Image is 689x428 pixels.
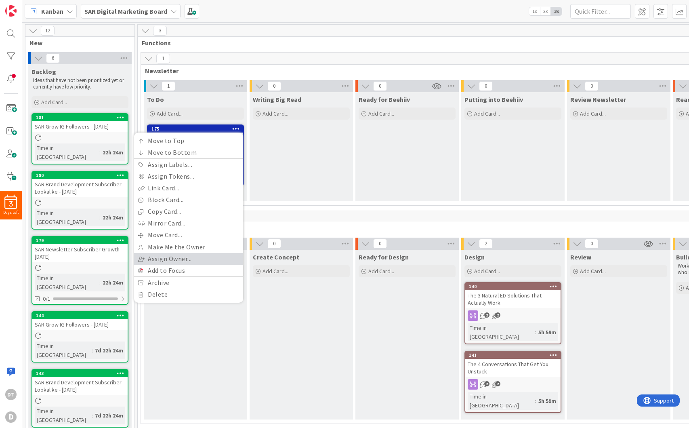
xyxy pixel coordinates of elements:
div: 181SAR Grow IG Followers - [DATE] [32,114,128,132]
span: : [92,411,93,420]
span: 0 [585,239,599,249]
span: 6 [46,53,60,63]
div: 141The 4 Conversations That Get You Unstuck [465,352,561,377]
span: Putting into Beehiiv [464,95,523,103]
span: 0 [373,239,387,249]
span: New [29,39,124,47]
div: Time in [GEOGRAPHIC_DATA] [35,274,99,291]
span: : [535,396,536,405]
div: SAR Brand Development Subscriber Lookalike - [DATE] [32,377,128,395]
div: 175Move to TopMove to BottomAssign Labels...Assign Tokens...Link Card...Block Card...Copy Card...... [148,125,243,133]
span: Ready for Design [359,253,409,261]
div: 140The 3 Natural ED Solutions That Actually Work [465,283,561,308]
a: Assign Labels... [134,159,243,171]
span: Add Card... [368,268,394,275]
span: 3x [551,7,562,15]
div: 140 [465,283,561,290]
span: 1x [529,7,540,15]
a: Assign Tokens... [134,171,243,182]
span: Backlog [32,67,56,76]
div: 5h 59m [536,328,558,337]
span: Add Card... [41,99,67,106]
a: Mirror Card... [134,217,243,229]
span: Support [17,1,37,11]
span: 2x [540,7,551,15]
div: 180 [36,173,128,178]
div: 143SAR Brand Development Subscriber Lookalike - [DATE] [32,370,128,395]
span: 2 [495,312,500,318]
a: Link Card... [134,182,243,194]
div: SAR Grow IG Followers - [DATE] [32,121,128,132]
div: 179SAR Newsletter Subscriber Growth - [DATE] [32,237,128,262]
a: Archive [134,277,243,289]
span: Design [464,253,485,261]
div: SAR Brand Development Subscriber Lookalike - [DATE] [32,179,128,197]
span: 0 [585,81,599,91]
a: Move to Top [134,135,243,147]
span: : [99,148,101,157]
span: 0 [267,81,281,91]
div: 7d 22h 24m [93,411,125,420]
span: : [92,346,93,355]
a: Copy Card... [134,206,243,217]
a: Assign Owner... [134,253,243,265]
div: 141 [469,352,561,358]
div: The 3 Natural ED Solutions That Actually Work [465,290,561,308]
span: : [99,278,101,287]
span: 3 [153,26,167,36]
span: 2 [495,381,500,386]
div: SAR Grow IG Followers - [DATE] [32,319,128,330]
b: SAR Digital Marketing Board [84,7,167,15]
img: Visit kanbanzone.com [5,5,17,17]
span: Ready for Beehiiv [359,95,410,103]
div: 141 [465,352,561,359]
span: 3 [9,201,13,207]
div: 140 [469,284,561,289]
span: 1 [162,81,175,91]
span: 0 [479,81,493,91]
span: Add Card... [263,110,288,117]
span: 12 [41,26,55,36]
div: 144SAR Grow IG Followers - [DATE] [32,312,128,330]
div: 22h 24m [101,213,125,222]
span: 0 [267,239,281,249]
span: Ideas that have not been prioritized yet or currently have low priority. [33,77,125,90]
span: Review Newsletter [570,95,626,103]
a: Block Card... [134,194,243,206]
div: Time in [GEOGRAPHIC_DATA] [35,342,92,359]
span: To Do [147,95,164,103]
div: 175 [151,126,243,132]
div: DT [5,389,17,400]
div: Time in [GEOGRAPHIC_DATA] [35,407,92,424]
div: 179 [36,238,128,243]
div: 22h 24m [101,278,125,287]
div: Time in [GEOGRAPHIC_DATA] [35,209,99,226]
div: 143 [36,371,128,376]
div: Time in [GEOGRAPHIC_DATA] [35,143,99,161]
a: Make Me the Owner [134,241,243,253]
span: Add Card... [474,110,500,117]
div: 144 [32,312,128,319]
div: D [5,411,17,423]
span: 1 [156,54,170,63]
span: 2 [484,312,489,318]
div: 181 [32,114,128,121]
div: 5h 59m [536,396,558,405]
div: The 4 Conversations That Get You Unstuck [465,359,561,377]
span: Add Card... [580,110,606,117]
div: 180SAR Brand Development Subscriber Lookalike - [DATE] [32,172,128,197]
span: 0/1 [43,295,50,303]
span: : [535,328,536,337]
span: 2 [484,381,489,386]
span: Add Card... [157,110,183,117]
div: Time in [GEOGRAPHIC_DATA] [468,392,535,410]
a: Move to Bottom [134,147,243,158]
div: 175Move to TopMove to BottomAssign Labels...Assign Tokens...Link Card...Block Card...Copy Card...... [148,125,243,143]
span: 0 [373,81,387,91]
span: Review [570,253,591,261]
div: 7d 22h 24m [93,346,125,355]
div: 179 [32,237,128,244]
div: 180 [32,172,128,179]
a: Add to Focus [134,265,243,276]
span: Add Card... [474,268,500,275]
